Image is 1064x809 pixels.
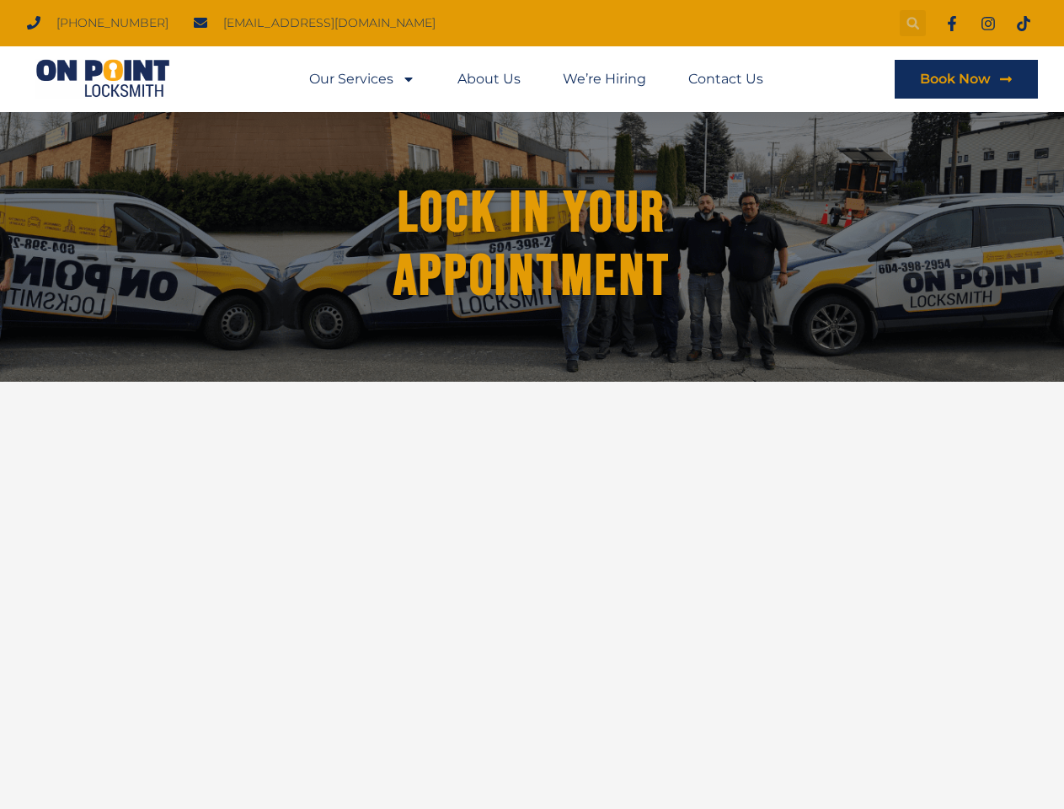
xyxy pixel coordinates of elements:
[563,60,646,99] a: We’re Hiring
[219,12,436,35] span: [EMAIL_ADDRESS][DOMAIN_NAME]
[340,182,725,308] h1: Lock in Your Appointment
[920,72,991,86] span: Book Now
[309,60,415,99] a: Our Services
[52,12,168,35] span: [PHONE_NUMBER]
[309,60,763,99] nav: Menu
[900,10,926,36] div: Search
[895,60,1038,99] a: Book Now
[457,60,521,99] a: About Us
[688,60,763,99] a: Contact Us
